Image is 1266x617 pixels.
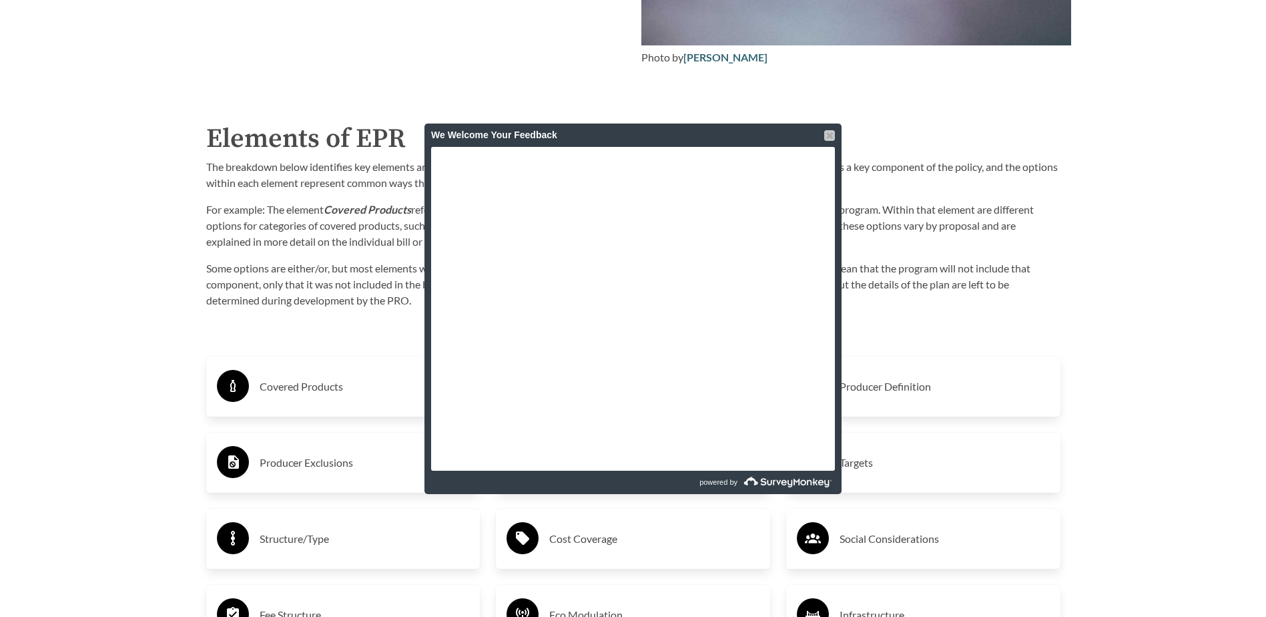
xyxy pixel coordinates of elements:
[699,471,737,494] span: powered by
[635,471,835,494] a: powered by
[206,260,1060,308] p: Some options are either/or, but most elements will include multiple options together. The absence...
[641,49,1071,65] div: Photo by
[260,528,470,550] h3: Structure/Type
[431,124,835,147] div: We Welcome Your Feedback
[206,119,1060,159] h2: Elements of EPR
[840,452,1050,473] h3: Targets
[549,528,759,550] h3: Cost Coverage
[206,159,1060,191] p: The breakdown below identifies key elements and the options within those elements that are presen...
[260,376,470,397] h3: Covered Products
[840,528,1050,550] h3: Social Considerations
[324,203,411,216] strong: Covered Products
[260,452,470,473] h3: Producer Exclusions
[206,202,1060,250] p: For example: The element refers to the types of items that are required to be included within the...
[683,51,767,63] a: [PERSON_NAME]
[840,376,1050,397] h3: Producer Definition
